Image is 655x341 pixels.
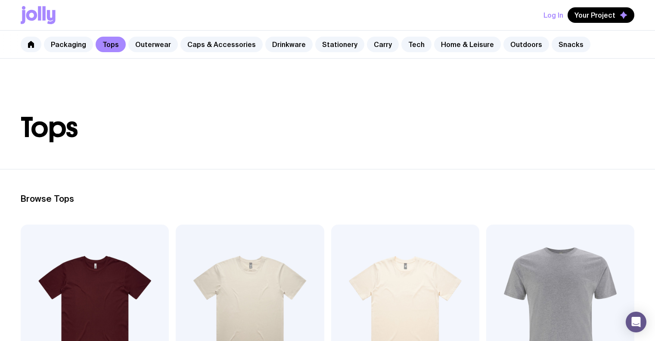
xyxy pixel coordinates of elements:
a: Packaging [44,37,93,52]
button: Your Project [568,7,634,23]
a: Tops [96,37,126,52]
h2: Browse Tops [21,194,634,204]
a: Tech [401,37,431,52]
a: Drinkware [265,37,313,52]
a: Stationery [315,37,364,52]
a: Caps & Accessories [180,37,263,52]
div: Open Intercom Messenger [626,312,646,332]
a: Home & Leisure [434,37,501,52]
a: Snacks [552,37,590,52]
span: Your Project [574,11,615,19]
h1: Tops [21,114,634,141]
a: Outdoors [503,37,549,52]
a: Carry [367,37,399,52]
button: Log In [543,7,563,23]
a: Outerwear [128,37,178,52]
